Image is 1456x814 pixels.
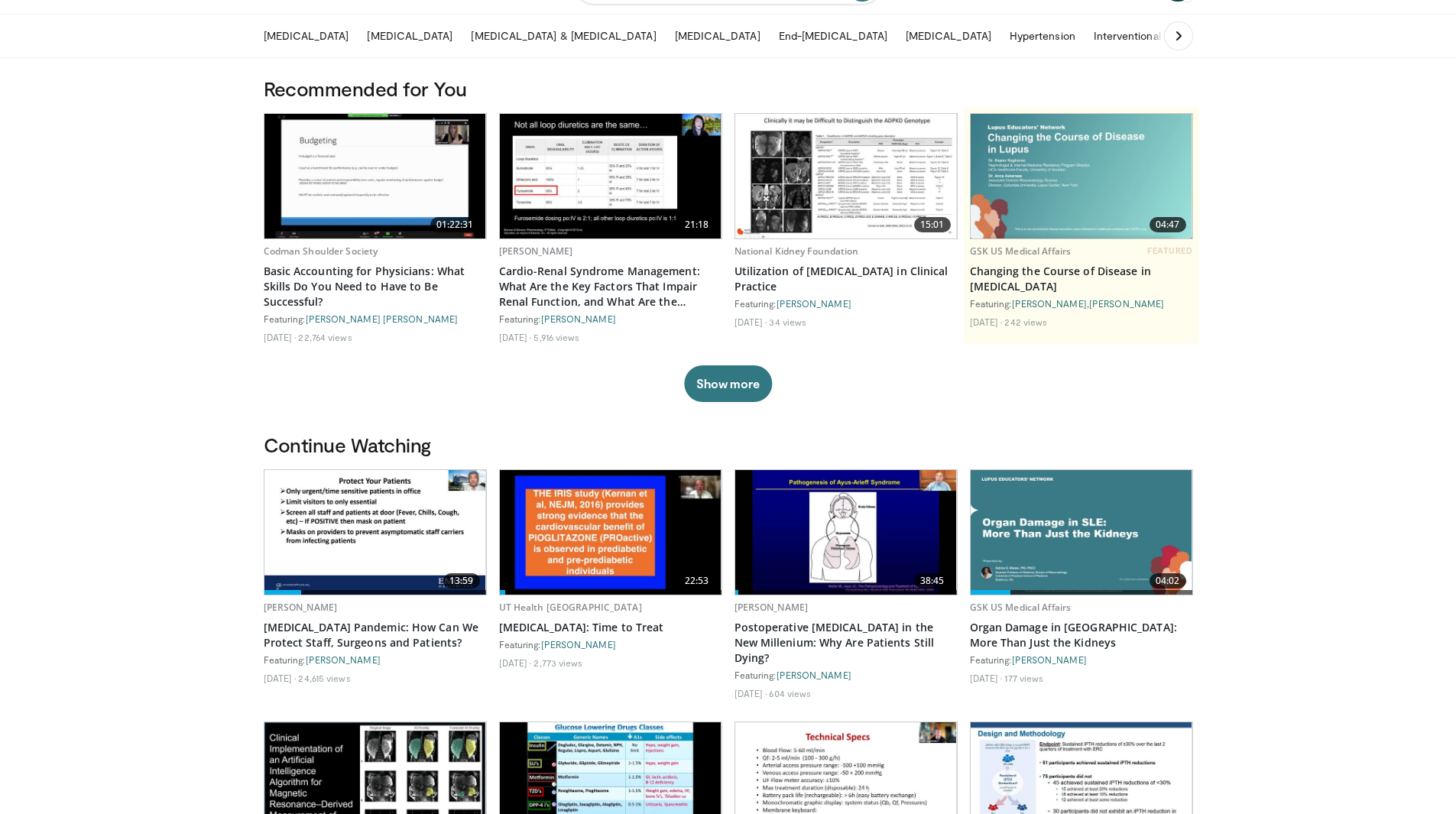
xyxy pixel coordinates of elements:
div: Featuring: [734,669,958,681]
span: 15:01 [914,217,951,232]
a: Basic Accounting for Physicians: What Skills Do You Need to Have to Be Successful? [264,264,487,310]
a: End-[MEDICAL_DATA] [770,21,897,51]
span: 21:18 [679,217,715,232]
img: 68880e59-0076-413d-b1a5-e8fc6db9bbc2.620x360_q85_upscale.jpg [500,114,722,238]
div: Featuring: , [970,297,1193,310]
li: [DATE] [734,316,767,328]
li: 177 views [1004,672,1043,684]
a: [PERSON_NAME] [777,298,851,309]
a: [MEDICAL_DATA] [666,21,770,51]
li: 242 views [1004,316,1047,328]
a: [MEDICAL_DATA] [358,21,462,51]
a: 13:59 [264,470,486,595]
a: Changing the Course of Disease in [MEDICAL_DATA] [970,264,1193,294]
a: Interventional Nephrology [1085,21,1230,51]
li: [DATE] [970,316,1003,328]
span: 01:22:31 [430,217,480,232]
li: [DATE] [499,657,532,669]
h3: Continue Watching [264,433,1193,457]
a: Postoperative [MEDICAL_DATA] in the New Millenium: Why Are Patients Still Dying? [734,620,958,666]
a: [PERSON_NAME] [541,313,616,324]
a: [PERSON_NAME] [1012,654,1087,665]
a: 21:18 [500,114,722,238]
div: Featuring: [264,653,487,666]
img: 23648be7-b93f-4b4e-bfe6-94ce1fdb8b7e.620x360_q85_upscale.jpg [264,470,486,595]
a: [PERSON_NAME] [1012,298,1087,309]
a: Utilization of [MEDICAL_DATA] in Clinical Practice [734,264,958,294]
a: [PERSON_NAME] [499,245,573,258]
a: [MEDICAL_DATA] & [MEDICAL_DATA] [462,21,665,51]
a: 38:45 [735,470,957,595]
img: 617c1126-5952-44a1-b66c-75ce0166d71c.png.620x360_q85_upscale.jpg [971,114,1192,238]
a: 04:47 [971,114,1192,238]
span: 38:45 [914,573,951,589]
div: Featuring: [264,313,487,325]
span: 04:02 [1150,573,1186,589]
a: [PERSON_NAME] [777,670,851,680]
a: 01:22:31 [264,114,486,238]
li: [DATE] [499,331,532,343]
a: UT Health [GEOGRAPHIC_DATA] [499,601,642,614]
li: 604 views [769,687,811,699]
div: Featuring: [499,638,722,650]
a: Cardio-Renal Syndrome Management: What Are the Key Factors That Impair Renal Function, and What A... [499,264,722,310]
img: c860d976-d1d0-413c-90fa-b824a12bb0a3.620x360_q85_upscale.jpg [500,470,722,595]
a: [PERSON_NAME] [541,639,616,650]
a: [PERSON_NAME] [1089,298,1164,309]
li: [DATE] [264,331,297,343]
img: e5c7ee25-2d5a-4470-b1f2-bdfc739186eb.620x360_q85_upscale.jpg [264,114,486,238]
li: 22,764 views [298,331,352,343]
li: 24,615 views [298,672,350,684]
a: 15:01 [735,114,957,238]
a: [PERSON_NAME] [734,601,809,614]
img: 19dfdfae-993c-4278-9651-6dbc02543041.620x360_q85_upscale.jpg [735,470,957,595]
a: 22:53 [500,470,722,595]
li: 5,916 views [533,331,579,343]
div: Featuring: [970,653,1193,666]
div: Featuring: [499,313,722,325]
a: [PERSON_NAME] [PERSON_NAME] [306,313,459,324]
li: [DATE] [264,672,297,684]
li: 34 views [769,316,806,328]
img: e91ec583-8f54-4b52-99b4-be941cf021de.png.620x360_q85_upscale.jpg [971,470,1192,595]
a: [PERSON_NAME] [264,601,338,614]
span: FEATURED [1147,245,1192,256]
a: [MEDICAL_DATA] [255,21,358,51]
span: 04:47 [1150,217,1186,232]
a: [MEDICAL_DATA] [897,21,1000,51]
a: GSK US Medical Affairs [970,245,1072,258]
li: 2,773 views [533,657,582,669]
a: Hypertension [1000,21,1085,51]
li: [DATE] [970,672,1003,684]
a: GSK US Medical Affairs [970,601,1072,614]
a: 04:02 [971,470,1192,595]
a: Organ Damage in [GEOGRAPHIC_DATA]: More Than Just the Kidneys [970,620,1193,650]
span: 22:53 [679,573,715,589]
h3: Recommended for You [264,76,1193,101]
a: Codman Shoulder Society [264,245,378,258]
img: 96dda7bb-3d86-473a-baaa-632bd18d3d93.620x360_q85_upscale.jpg [735,114,957,238]
a: [PERSON_NAME] [306,654,381,665]
a: National Kidney Foundation [734,245,859,258]
a: [MEDICAL_DATA]: Time to Treat [499,620,722,635]
span: 13:59 [443,573,480,589]
li: [DATE] [734,687,767,699]
a: [MEDICAL_DATA] Pandemic: How Can We Protect Staff, Surgeons and Patients? [264,620,487,650]
button: Show more [684,365,772,402]
div: Featuring: [734,297,958,310]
